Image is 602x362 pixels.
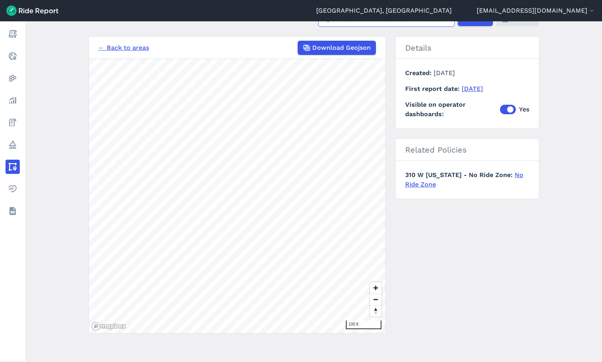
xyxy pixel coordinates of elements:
button: Zoom in [370,282,381,294]
button: Download Geojson [298,41,376,55]
a: Datasets [6,204,20,218]
canvas: Map [89,59,385,333]
a: Policy [6,138,20,152]
button: Reset bearing to north [370,305,381,317]
a: Heatmaps [6,71,20,85]
a: ← Back to areas [98,43,149,53]
h2: Related Policies [396,139,539,161]
span: Created [405,69,434,77]
span: Download Geojson [312,43,371,53]
img: Ride Report [6,6,59,16]
a: Mapbox logo [91,322,126,331]
h2: Details [396,37,539,59]
button: Zoom out [370,294,381,305]
a: Areas [6,160,20,174]
label: Yes [500,105,529,114]
span: First report date [405,85,462,92]
span: 310 W [US_STATE] - No Ride Zone [405,171,515,179]
a: [GEOGRAPHIC_DATA], [GEOGRAPHIC_DATA] [316,6,452,15]
div: 100 ft [346,321,381,329]
span: Visible on operator dashboards [405,100,500,119]
a: Fees [6,115,20,130]
a: Realtime [6,49,20,63]
span: [DATE] [434,69,455,77]
button: [EMAIL_ADDRESS][DOMAIN_NAME] [477,6,596,15]
a: [DATE] [462,85,483,92]
a: Analyze [6,93,20,107]
a: Report [6,27,20,41]
a: Health [6,182,20,196]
